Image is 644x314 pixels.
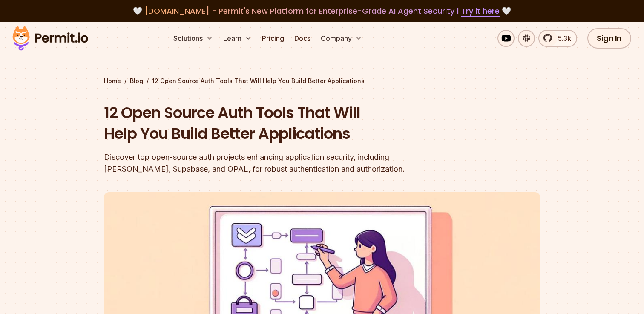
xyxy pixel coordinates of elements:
a: Home [104,77,121,85]
button: Company [317,30,365,47]
span: 5.3k [553,33,571,43]
div: 🤍 🤍 [20,5,624,17]
div: Discover top open-source auth projects enhancing application security, including [PERSON_NAME], S... [104,151,431,175]
a: 5.3k [538,30,577,47]
div: / / [104,77,540,85]
button: Solutions [170,30,216,47]
span: [DOMAIN_NAME] - Permit's New Platform for Enterprise-Grade AI Agent Security | [144,6,500,16]
img: Permit logo [9,24,92,53]
button: Learn [220,30,255,47]
a: Docs [291,30,314,47]
a: Sign In [587,28,631,49]
a: Blog [130,77,143,85]
h1: 12 Open Source Auth Tools That Will Help You Build Better Applications [104,102,431,144]
a: Try it here [461,6,500,17]
a: Pricing [259,30,287,47]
